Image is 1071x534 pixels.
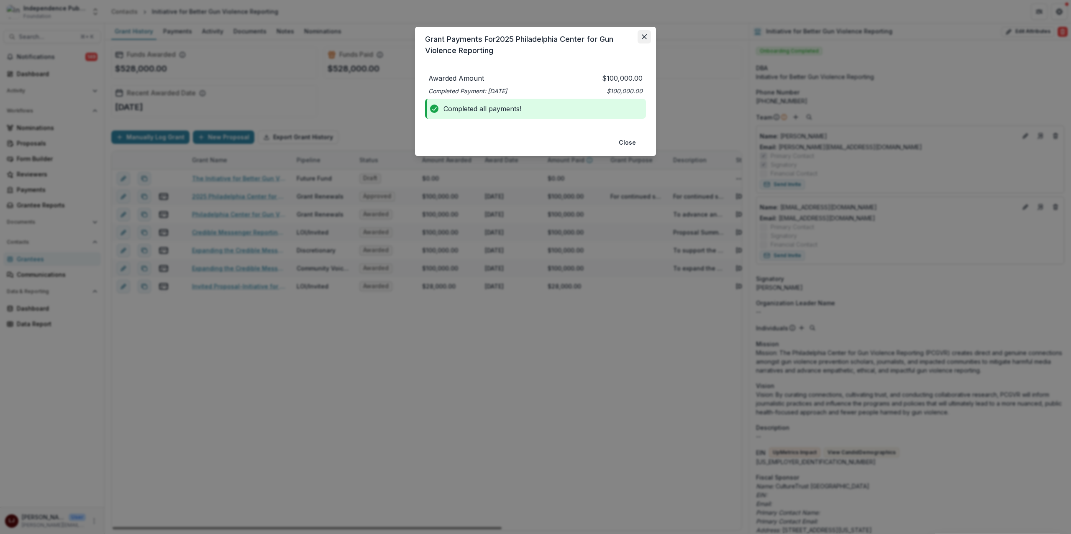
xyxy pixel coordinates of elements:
[614,136,641,149] button: Close
[607,87,643,95] i: $100,000.00
[537,73,643,83] p: $100,000.00
[428,87,507,95] i: Completed Payment: [DATE]
[638,30,651,43] button: Close
[425,99,646,119] div: Completed all payments!
[428,73,534,83] p: Awarded Amount
[415,27,656,63] header: Grant Payments For 2025 Philadelphia Center for Gun Violence Reporting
